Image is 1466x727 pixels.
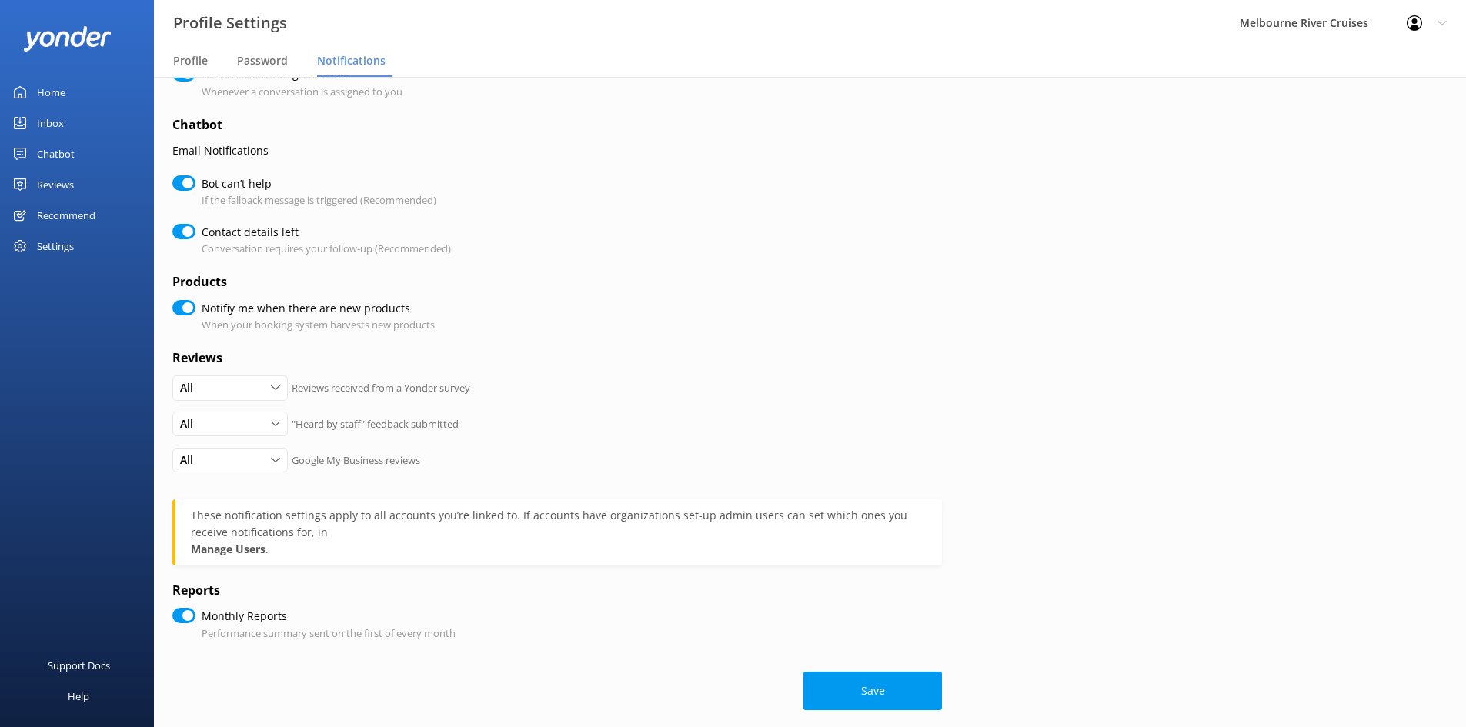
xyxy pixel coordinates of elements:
div: Chatbot [37,138,75,169]
p: "Heard by staff" feedback submitted [292,416,459,432]
div: Reviews [37,169,74,200]
p: When your booking system harvests new products [202,317,435,333]
label: Monthly Reports [202,608,448,625]
strong: Manage Users [191,542,265,556]
div: Settings [37,231,74,262]
p: Conversation requires your follow-up (Recommended) [202,241,451,257]
h4: Chatbot [172,115,942,135]
p: Performance summary sent on the first of every month [202,625,456,642]
h4: Reviews [172,348,942,369]
span: All [180,415,202,432]
h4: Reports [172,581,942,601]
span: Profile [173,53,208,68]
span: Password [237,53,288,68]
div: Recommend [37,200,95,231]
div: Inbox [37,108,64,138]
div: These notification settings apply to all accounts you’re linked to. If accounts have organization... [191,507,927,541]
p: If the fallback message is triggered (Recommended) [202,192,436,208]
p: Reviews received from a Yonder survey [292,380,470,396]
p: Google My Business reviews [292,452,420,469]
label: Notifiy me when there are new products [202,300,427,317]
div: Help [68,681,89,712]
span: Notifications [317,53,386,68]
button: Save [803,672,942,710]
label: Bot can’t help [202,175,429,192]
h4: Products [172,272,942,292]
img: yonder-white-logo.png [23,26,112,52]
p: Whenever a conversation is assigned to you [202,84,402,100]
label: Contact details left [202,224,443,241]
div: Support Docs [48,650,110,681]
div: . [191,507,927,558]
span: All [180,379,202,396]
span: All [180,452,202,469]
h3: Profile Settings [173,11,287,35]
div: Home [37,77,65,108]
p: Email Notifications [172,142,942,159]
